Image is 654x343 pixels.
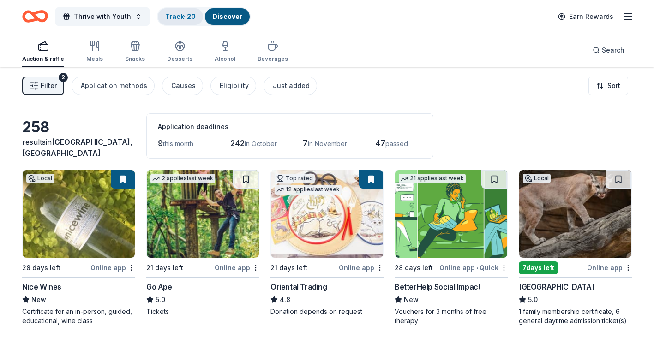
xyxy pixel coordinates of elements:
div: 2 [59,73,68,82]
div: BetterHelp Social Impact [395,281,480,292]
button: Alcohol [215,37,235,67]
div: results [22,136,135,159]
div: 7 days left [519,261,558,274]
span: New [31,294,46,305]
div: 258 [22,118,135,136]
a: Earn Rewards [552,8,619,25]
div: Alcohol [215,55,235,63]
div: Online app [339,262,384,273]
button: Causes [162,77,203,95]
span: 242 [230,138,245,148]
span: New [404,294,419,305]
span: Search [602,45,624,56]
span: in October [245,140,277,148]
span: passed [385,140,408,148]
div: Local [523,174,551,183]
span: 9 [158,138,163,148]
button: Application methods [72,77,155,95]
a: Image for BetterHelp Social Impact21 applieslast week28 days leftOnline app•QuickBetterHelp Socia... [395,170,508,325]
span: Thrive with Youth [74,11,131,22]
div: Vouchers for 3 months of free therapy [395,307,508,325]
img: Image for Houston Zoo [519,170,631,258]
div: Tickets [146,307,259,316]
div: Oriental Trading [270,281,327,292]
div: Donation depends on request [270,307,384,316]
button: Thrive with Youth [55,7,150,26]
div: Just added [273,80,310,91]
button: Snacks [125,37,145,67]
span: • [476,264,478,272]
div: Causes [171,80,196,91]
span: 4.8 [280,294,290,305]
div: 12 applies last week [275,185,342,195]
div: Beverages [258,55,288,63]
a: Image for Houston ZooLocal7days leftOnline app[GEOGRAPHIC_DATA]5.01 family membership certificate... [519,170,632,325]
div: Application methods [81,80,147,91]
span: 47 [375,138,385,148]
span: in November [308,140,347,148]
div: Desserts [167,55,192,63]
div: [GEOGRAPHIC_DATA] [519,281,594,292]
button: Track· 20Discover [157,7,251,26]
div: 1 family membership certificate, 6 general daytime admission ticket(s) [519,307,632,325]
div: Go Ape [146,281,172,292]
button: Just added [264,77,317,95]
button: Beverages [258,37,288,67]
div: 2 applies last week [150,174,215,183]
span: 7 [303,138,308,148]
a: Image for Oriental TradingTop rated12 applieslast week21 days leftOnline appOriental Trading4.8Do... [270,170,384,316]
span: 5.0 [156,294,165,305]
span: this month [163,140,193,148]
div: 21 days left [270,262,307,273]
div: Snacks [125,55,145,63]
a: Image for Go Ape2 applieslast week21 days leftOnline appGo Ape5.0Tickets [146,170,259,316]
a: Track· 20 [165,12,196,20]
button: Meals [86,37,103,67]
img: Image for BetterHelp Social Impact [395,170,507,258]
button: Auction & raffle [22,37,64,67]
div: Eligibility [220,80,249,91]
div: Auction & raffle [22,55,64,63]
a: Home [22,6,48,27]
img: Image for Go Ape [147,170,259,258]
button: Filter2 [22,77,64,95]
button: Sort [588,77,628,95]
button: Search [585,41,632,59]
a: Discover [212,12,242,20]
div: 21 days left [146,262,183,273]
div: Online app [587,262,632,273]
div: Meals [86,55,103,63]
button: Eligibility [210,77,256,95]
div: Top rated [275,174,315,183]
div: 28 days left [22,262,60,273]
a: Image for Nice WinesLocal28 days leftOnline appNice WinesNewCertificate for an in-person, guided,... [22,170,135,325]
span: Filter [41,80,57,91]
span: [GEOGRAPHIC_DATA], [GEOGRAPHIC_DATA] [22,137,132,158]
div: Online app [215,262,259,273]
div: Application deadlines [158,121,422,132]
div: Online app Quick [439,262,508,273]
div: Online app [90,262,135,273]
div: 21 applies last week [399,174,466,183]
span: Sort [607,80,620,91]
div: Nice Wines [22,281,61,292]
div: 28 days left [395,262,433,273]
span: 5.0 [528,294,538,305]
img: Image for Oriental Trading [271,170,383,258]
img: Image for Nice Wines [23,170,135,258]
button: Desserts [167,37,192,67]
span: in [22,137,132,158]
div: Certificate for an in-person, guided, educational, wine class [22,307,135,325]
div: Local [26,174,54,183]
